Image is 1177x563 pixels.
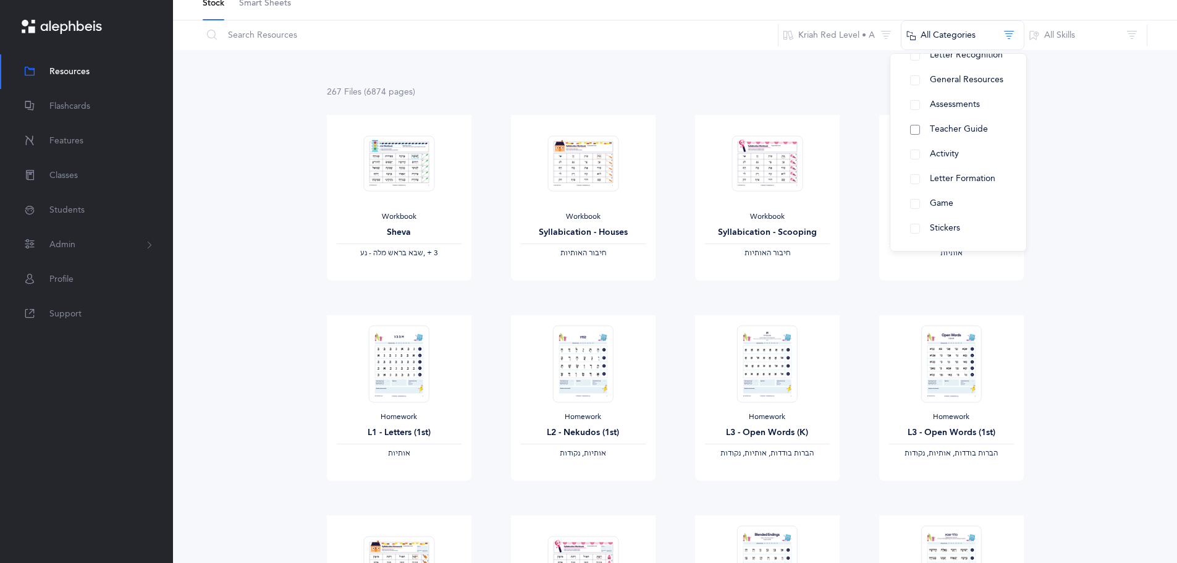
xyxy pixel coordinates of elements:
div: ‪, + 3‬ [337,248,462,258]
span: Flashcards [49,100,90,113]
div: Syllabication - Scooping [705,226,830,239]
button: All Skills [1024,20,1147,50]
div: L1 - Letters (1st) [337,426,462,439]
div: Syllabication - Houses [521,226,646,239]
span: Letter Recognition [930,50,1003,60]
div: Workbook [521,212,646,222]
span: Features [49,135,83,148]
span: Support [49,308,82,321]
span: ‫חיבור האותיות‬ [745,248,790,257]
iframe: Drift Widget Chat Controller [1115,501,1162,548]
span: Students [49,204,85,217]
div: L1 - Letters (K) [889,226,1014,239]
img: Homework_L1_Letters_O_Red_EN_thumbnail_1731215195.png [368,325,429,402]
button: Stickers [900,216,1016,241]
span: ‫אותיות, נקודות‬ [560,449,606,457]
span: ‫הברות בודדות, אותיות, נקודות‬ [905,449,998,457]
div: Homework [889,212,1014,222]
div: Workbook [337,212,462,222]
span: Game [930,198,953,208]
span: s [409,87,413,97]
button: Game [900,192,1016,216]
span: ‫חיבור האותיות‬ [560,248,606,257]
div: L3 - Open Words (1st) [889,426,1014,439]
button: General Resources [900,68,1016,93]
img: Homework_L3_OpenWords_O_Red_EN_thumbnail_1731217670.png [921,325,981,402]
img: Homework_L2_Nekudos_R_EN_1_thumbnail_1731617499.png [552,325,613,402]
span: s [358,87,361,97]
img: Homework_L3_OpenWords_R_EN_thumbnail_1731229486.png [736,325,797,402]
img: Syllabication-Workbook-Level-1-EN_Red_Houses_thumbnail_1741114032.png [547,135,618,192]
button: All Categories [901,20,1024,50]
div: Homework [889,412,1014,422]
span: ‫שבא בראש מלה - נע‬ [360,248,423,257]
span: General Resources [930,75,1003,85]
span: Profile [49,273,74,286]
span: Activity [930,149,959,159]
input: Search Resources [202,20,778,50]
button: Assessments [900,93,1016,117]
div: Sheva [337,226,462,239]
span: Letter Formation [930,174,995,184]
button: Teacher Guide [900,117,1016,142]
span: ‫אותיות‬ [388,449,410,457]
span: ‫הברות בודדות, אותיות, נקודות‬ [720,449,814,457]
span: (6874 page ) [364,87,415,97]
span: Resources [49,66,90,78]
img: Syllabication-Workbook-Level-1-EN_Red_Scooping_thumbnail_1741114434.png [732,135,803,192]
div: Workbook [705,212,830,222]
span: Stickers [930,223,960,233]
span: 267 File [327,87,361,97]
div: Homework [337,412,462,422]
div: Homework [521,412,646,422]
span: Assessments [930,99,980,109]
button: Letter Recognition [900,43,1016,68]
img: Sheva-Workbook-Red_EN_thumbnail_1754012358.png [363,135,434,192]
button: Kriah Red Level • A [778,20,901,50]
div: L2 - Nekudos (1st) [521,426,646,439]
span: Admin [49,239,75,252]
button: Letter Formation [900,167,1016,192]
div: Homework [705,412,830,422]
span: Teacher Guide [930,124,988,134]
div: L3 - Open Words (K) [705,426,830,439]
span: ‫אותיות‬ [940,248,963,257]
button: Activity [900,142,1016,167]
span: Classes [49,169,78,182]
